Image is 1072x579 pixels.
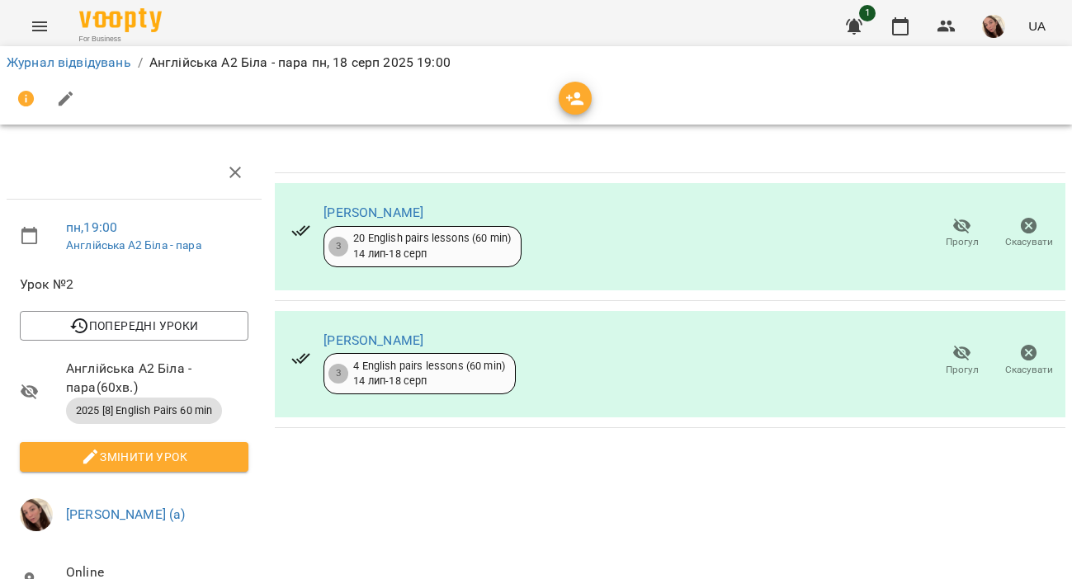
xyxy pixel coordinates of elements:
li: / [138,53,143,73]
img: 8e00ca0478d43912be51e9823101c125.jpg [982,15,1005,38]
span: Змінити урок [33,447,235,467]
a: [PERSON_NAME] (а) [66,506,186,522]
button: Menu [20,7,59,46]
button: Прогул [928,210,995,257]
button: Скасувати [995,337,1062,384]
a: Журнал відвідувань [7,54,131,70]
div: 3 [328,364,348,384]
a: [PERSON_NAME] [323,332,423,348]
button: UA [1022,11,1052,41]
div: 20 English pairs lessons (60 min) 14 лип - 18 серп [353,231,511,261]
span: Скасувати [1005,235,1053,249]
span: Англійська А2 Біла - пара ( 60 хв. ) [66,359,248,398]
nav: breadcrumb [7,53,1065,73]
a: пн , 19:00 [66,219,117,235]
button: Прогул [928,337,995,384]
span: 1 [859,5,876,21]
span: Прогул [946,363,979,377]
div: 4 English pairs lessons (60 min) 14 лип - 18 серп [353,359,505,389]
p: Англійська А2 Біла - пара пн, 18 серп 2025 19:00 [149,53,451,73]
span: Попередні уроки [33,316,235,336]
a: [PERSON_NAME] [323,205,423,220]
a: Англійська А2 Біла - пара [66,238,201,252]
button: Змінити урок [20,442,248,472]
img: Voopty Logo [79,8,162,32]
span: Скасувати [1005,363,1053,377]
span: 2025 [8] English Pairs 60 min [66,403,222,418]
button: Попередні уроки [20,311,248,341]
span: UA [1028,17,1046,35]
span: Прогул [946,235,979,249]
span: Урок №2 [20,275,248,294]
div: 3 [328,237,348,257]
span: For Business [79,34,162,45]
button: Скасувати [995,210,1062,257]
img: 8e00ca0478d43912be51e9823101c125.jpg [20,498,53,531]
